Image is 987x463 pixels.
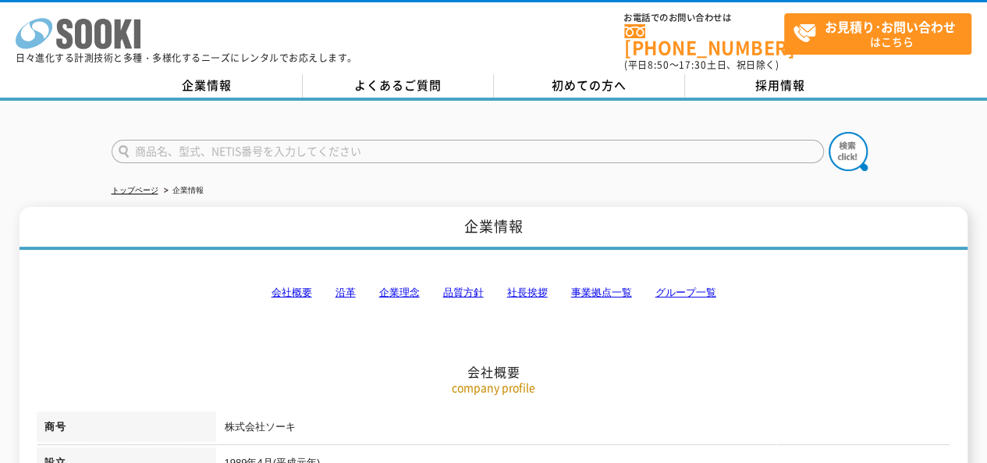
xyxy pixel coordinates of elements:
a: 品質方針 [442,287,483,298]
a: よくあるご質問 [303,74,494,98]
span: 初めての方へ [552,77,627,94]
img: btn_search.png [829,132,868,171]
span: お電話でのお問い合わせは [624,13,784,23]
a: [PHONE_NUMBER] [624,24,784,56]
a: 企業理念 [378,287,419,298]
p: 日々進化する計測技術と多種・多様化するニーズにレンタルでお応えします。 [16,53,357,62]
a: 社長挨拶 [506,287,547,298]
h1: 企業情報 [20,207,967,250]
td: 株式会社ソーキ [216,411,950,447]
span: 17:30 [679,58,707,72]
th: 商号 [37,411,216,447]
input: 商品名、型式、NETIS番号を入力してください [112,140,824,163]
a: トップページ [112,186,158,194]
a: お見積り･お問い合わせはこちら [784,13,971,55]
a: 採用情報 [685,74,876,98]
span: (平日 ～ 土日、祝日除く) [624,58,779,72]
span: 8:50 [648,58,669,72]
a: 事業拠点一覧 [570,287,631,298]
a: 初めての方へ [494,74,685,98]
a: 会社概要 [271,287,311,298]
a: 沿革 [335,287,355,298]
span: はこちら [793,14,971,53]
a: 企業情報 [112,74,303,98]
strong: お見積り･お問い合わせ [825,17,956,36]
p: company profile [37,379,950,396]
li: 企業情報 [161,183,204,199]
h2: 会社概要 [37,208,950,380]
a: グループ一覧 [655,287,715,298]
